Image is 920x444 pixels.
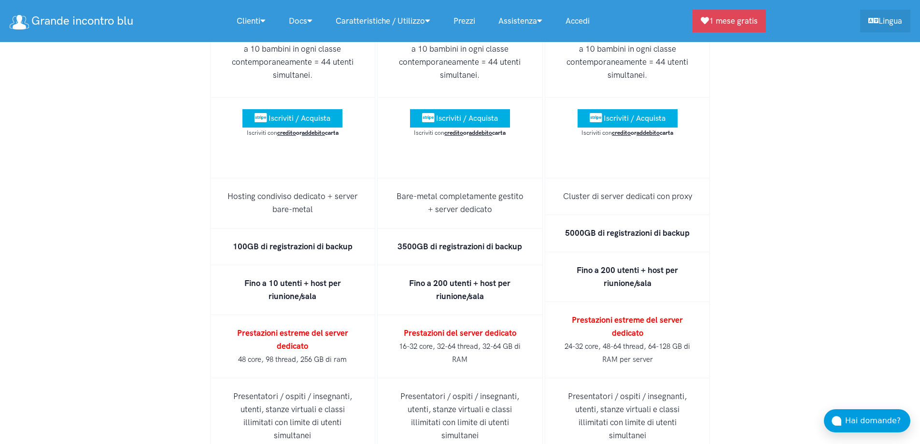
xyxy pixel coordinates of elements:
[277,129,339,136] strong: or carta
[10,15,29,29] img: logo
[244,145,341,162] iframe: PayPal
[436,114,498,123] span: Iscriviti / Acquista
[397,242,522,251] strong: 3500GB di registrazioni di backup
[579,145,676,162] iframe: PayPal
[247,129,339,136] small: Iscriviti con
[238,355,347,364] small: 48 core, 98 thread, 256 GB di ram
[210,178,376,228] li: Hosting condiviso dedicato + server bare-metal
[218,29,368,82] p: ex. 4 insegnanti in 4 classi che insegnano a 10 bambini in ogni classe contemporaneamente = 44 ut...
[637,129,660,136] u: addebito
[693,10,766,32] a: 1 mese gratis
[233,242,353,251] strong: 100GB di registrazioni di backup
[577,265,678,288] strong: Fino a 200 utenti + host per riunione/sala
[237,328,348,351] strong: Prestazioni estreme del server dedicato
[612,129,673,136] strong: or carta
[444,129,463,136] u: credito
[10,11,133,31] a: Grande incontro blu
[277,129,296,136] u: credito
[409,278,510,301] strong: Fino a 200 utenti + host per riunione/sala
[554,11,601,31] a: Accedi
[860,10,910,32] a: Lingua
[244,278,341,301] strong: Fino a 10 utenti + host per riunione/sala
[553,29,702,82] p: ex. 4 insegnanti in 4 classi che insegnano a 10 bambini in ogni classe contemporaneamente = 44 ut...
[302,129,325,136] u: addebito
[572,315,683,338] strong: Prestazioni estreme del server dedicato
[442,11,487,31] a: Prezzi
[469,129,492,136] u: addebito
[225,11,277,31] a: Clienti
[411,145,508,162] iframe: PayPal
[444,129,506,136] strong: or carta
[565,342,690,364] small: 24-32 core, 48-64 thread, 64-128 GB di RAM per server
[565,228,690,238] strong: 5000GB di registrazioni di backup
[545,178,710,215] li: Cluster di server dedicati con proxy
[824,409,910,432] button: Hai domande?
[845,415,910,427] div: Hai domande?
[581,129,673,136] small: Iscriviti con
[277,11,324,31] a: Docs
[324,11,442,31] a: Caratteristiche / Utilizzo
[404,328,516,338] strong: Prestazioni del server dedicato
[269,114,330,123] span: Iscriviti / Acquista
[377,178,543,228] li: Bare-metal completamente gestito + server dedicato
[487,11,554,31] a: Assistenza
[414,129,506,136] small: Iscriviti con
[385,29,535,82] p: ex. 4 insegnanti in 4 classi che insegnano a 10 bambini in ogni classe contemporaneamente = 44 ut...
[604,114,665,123] span: Iscriviti / Acquista
[399,342,521,364] small: 16-32 core, 32-64 thread, 32-64 GB di RAM
[612,129,631,136] u: credito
